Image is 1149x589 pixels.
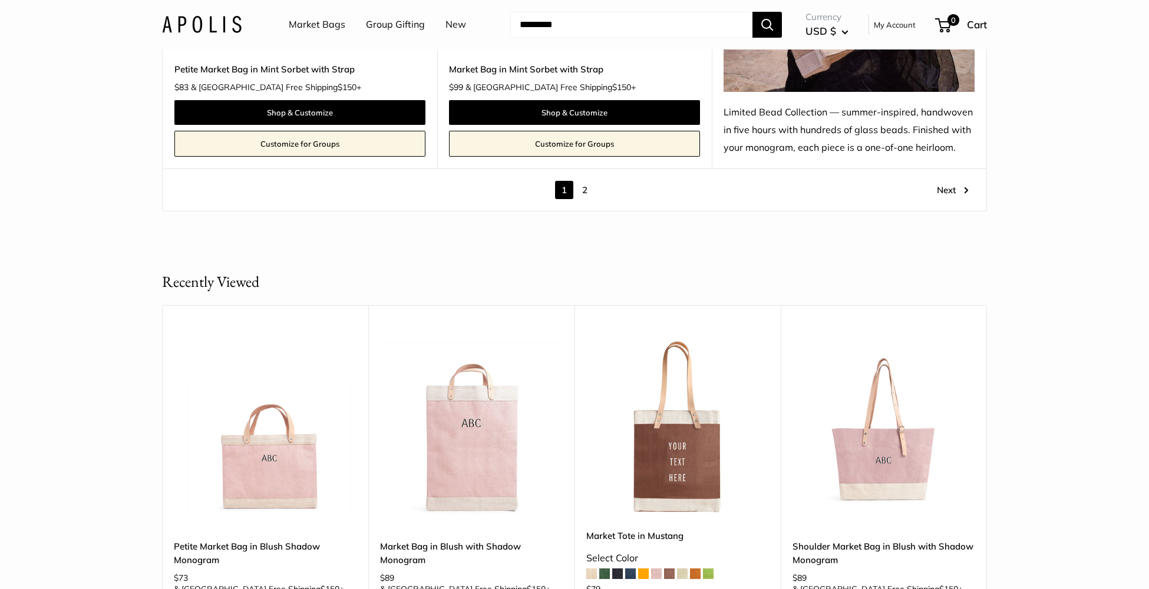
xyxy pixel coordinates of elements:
a: Market Bag in Blush with Shadow MonogramMarket Bag in Blush with Shadow Monogram [380,335,563,517]
a: Shoulder Market Bag in Blush with Shadow MonogramShoulder Market Bag in Blush with Shadow Monogram [793,335,975,517]
a: Market Bags [289,16,345,34]
a: Group Gifting [366,16,425,34]
span: Cart [967,18,987,31]
a: New [445,16,466,34]
a: Market Bag in Mint Sorbet with Strap [449,62,700,76]
span: $89 [380,573,394,583]
span: & [GEOGRAPHIC_DATA] Free Shipping + [191,83,361,91]
a: 0 Cart [936,15,987,34]
a: Shop & Customize [174,100,425,125]
img: Market Tote in Mustang [586,335,769,517]
a: Petite Market Bag in Blush Shadow Monogram [174,540,356,567]
img: Apolis [162,16,242,33]
span: 0 [947,14,959,26]
a: Shop & Customize [449,100,700,125]
a: 2 [576,181,594,199]
a: Market Bag in Blush with Shadow Monogram [380,540,563,567]
span: USD $ [805,25,836,37]
span: $83 [174,82,189,92]
a: Petite Market Bag in Mint Sorbet with Strap [174,62,425,76]
span: $150 [612,82,631,92]
a: Customize for Groups [174,131,425,157]
span: $150 [338,82,356,92]
input: Search... [510,12,752,38]
button: Search [752,12,782,38]
span: $99 [449,82,463,92]
button: USD $ [805,22,848,41]
span: & [GEOGRAPHIC_DATA] Free Shipping + [465,83,636,91]
img: Shoulder Market Bag in Blush with Shadow Monogram [793,335,975,517]
span: $73 [174,573,188,583]
span: 1 [555,181,573,199]
a: My Account [874,18,916,32]
a: Market Tote in Mustang [586,529,769,542]
span: Currency [805,9,848,25]
img: Market Bag in Blush with Shadow Monogram [380,335,563,517]
span: $89 [793,573,807,583]
h2: Recently Viewed [162,270,259,293]
a: Customize for Groups [449,131,700,157]
img: Petite Market Bag in Blush Shadow Monogram [174,335,356,517]
a: Next [937,181,969,199]
a: Shoulder Market Bag in Blush with Shadow Monogram [793,540,975,567]
a: Market Tote in MustangMarket Tote in Mustang [586,335,769,517]
div: Select Color [586,550,769,567]
a: Petite Market Bag in Blush Shadow MonogramPetite Market Bag in Blush Shadow Monogram [174,335,356,517]
div: Limited Bead Collection — summer-inspired, handwoven in five hours with hundreds of glass beads. ... [724,104,975,157]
